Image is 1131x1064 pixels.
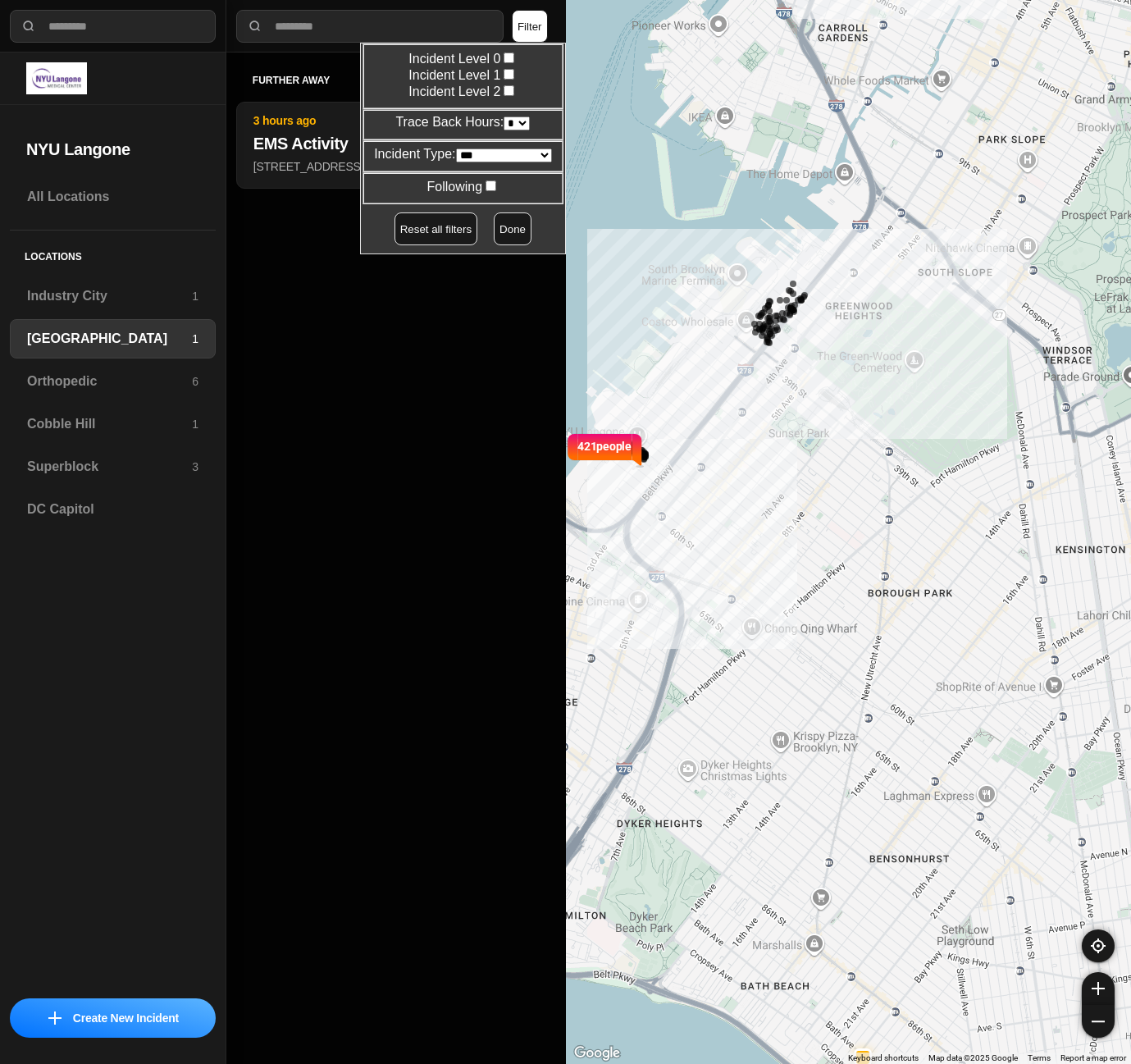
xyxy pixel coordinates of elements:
[192,416,198,432] p: 1
[374,50,551,66] label: Incident Level 0
[504,116,530,130] select: Trace Back Hours:
[1082,972,1115,1005] button: zoom-in
[27,414,192,434] h3: Cobble Hill
[1060,1053,1126,1062] a: Report a map error
[10,404,216,444] a: Cobble Hill1
[192,288,198,304] p: 1
[374,147,551,161] label: Incident Type:
[192,459,198,475] p: 3
[512,10,548,43] button: Filter
[10,998,216,1038] button: iconCreate New Incident
[10,276,216,316] a: Industry City1
[394,212,477,245] button: Reset all filters
[1092,982,1105,995] img: zoom-in
[73,1010,179,1026] p: Create New Incident
[504,53,514,63] input: Incident Level 0
[395,115,530,129] label: Trace Back Hours:
[192,373,198,390] p: 6
[10,447,216,486] a: Superblock3
[236,102,556,189] button: 3 hours ago2.83 mi awayEMS Activity[STREET_ADDRESS]star
[192,331,198,347] p: 1
[26,138,199,161] h2: NYU Langone
[10,231,216,276] h5: Locations
[928,1053,1018,1062] span: Map data ©2025 Google
[494,212,531,245] button: Done
[253,74,498,87] h5: further away
[1082,1005,1115,1038] button: zoom-out
[1028,1053,1051,1062] a: Terms (opens in new tab)
[27,372,192,391] h3: Orthopedic
[565,431,577,467] img: notch
[1082,929,1115,962] button: recenter
[26,62,87,94] img: logo
[374,83,551,99] label: Incident Level 2
[632,431,644,467] img: notch
[456,148,552,162] select: Incident Type:
[27,500,198,519] h3: DC Capitol
[427,180,499,194] label: Following
[570,1043,624,1064] img: Google
[848,1053,919,1064] button: Keyboard shortcuts
[48,1011,62,1025] img: icon
[10,177,216,217] a: All Locations
[27,329,192,349] h3: [GEOGRAPHIC_DATA]
[10,319,216,358] a: [GEOGRAPHIC_DATA]1
[10,490,216,529] a: DC Capitol
[27,457,192,477] h3: Superblock
[1091,938,1106,953] img: recenter
[504,85,514,96] input: Incident Level 2
[374,66,551,83] label: Incident Level 1
[10,362,216,401] a: Orthopedic6
[577,437,632,473] p: 421 people
[27,286,192,306] h3: Industry City
[253,112,473,129] p: 3 hours ago
[570,1043,624,1064] a: Open this area in Google Maps (opens a new window)
[486,180,496,191] input: Following
[253,158,539,175] p: [STREET_ADDRESS]
[253,132,539,155] h2: EMS Activity
[504,69,514,80] input: Incident Level 1
[247,18,263,34] img: search
[236,159,556,173] a: 3 hours ago2.83 mi awayEMS Activity[STREET_ADDRESS]star
[1092,1015,1105,1028] img: zoom-out
[21,18,37,34] img: search
[27,187,198,207] h3: All Locations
